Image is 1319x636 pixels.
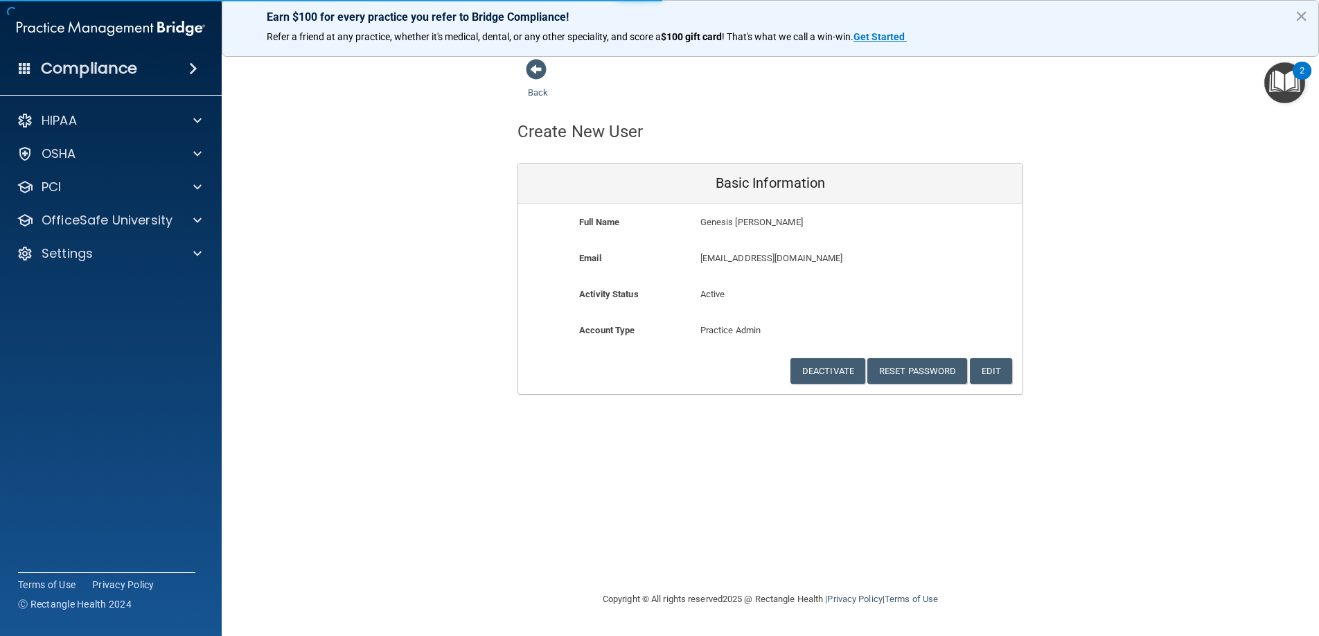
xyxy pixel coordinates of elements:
[790,358,865,384] button: Deactivate
[267,10,1274,24] p: Earn $100 for every practice you refer to Bridge Compliance!
[42,245,93,262] p: Settings
[579,217,619,227] b: Full Name
[517,577,1023,621] div: Copyright © All rights reserved 2025 @ Rectangle Health | |
[42,112,77,129] p: HIPAA
[267,31,661,42] span: Refer a friend at any practice, whether it's medical, dental, or any other speciality, and score a
[17,245,202,262] a: Settings
[700,286,841,303] p: Active
[17,179,202,195] a: PCI
[827,594,882,604] a: Privacy Policy
[42,145,76,162] p: OSHA
[17,112,202,129] a: HIPAA
[579,253,601,263] b: Email
[661,31,722,42] strong: $100 gift card
[885,594,938,604] a: Terms of Use
[17,15,205,42] img: PMB logo
[528,71,548,98] a: Back
[41,59,137,78] h4: Compliance
[853,31,905,42] strong: Get Started
[1264,62,1305,103] button: Open Resource Center, 2 new notifications
[1300,71,1304,89] div: 2
[17,212,202,229] a: OfficeSafe University
[700,322,841,339] p: Practice Admin
[853,31,907,42] a: Get Started
[17,145,202,162] a: OSHA
[18,578,76,592] a: Terms of Use
[579,325,635,335] b: Account Type
[42,179,61,195] p: PCI
[700,250,921,267] p: [EMAIL_ADDRESS][DOMAIN_NAME]
[579,289,639,299] b: Activity Status
[970,358,1012,384] button: Edit
[18,597,132,611] span: Ⓒ Rectangle Health 2024
[92,578,154,592] a: Privacy Policy
[722,31,853,42] span: ! That's what we call a win-win.
[867,358,967,384] button: Reset Password
[700,214,921,231] p: Genesis [PERSON_NAME]
[1295,5,1308,27] button: Close
[518,164,1023,204] div: Basic Information
[517,123,644,141] h4: Create New User
[42,212,172,229] p: OfficeSafe University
